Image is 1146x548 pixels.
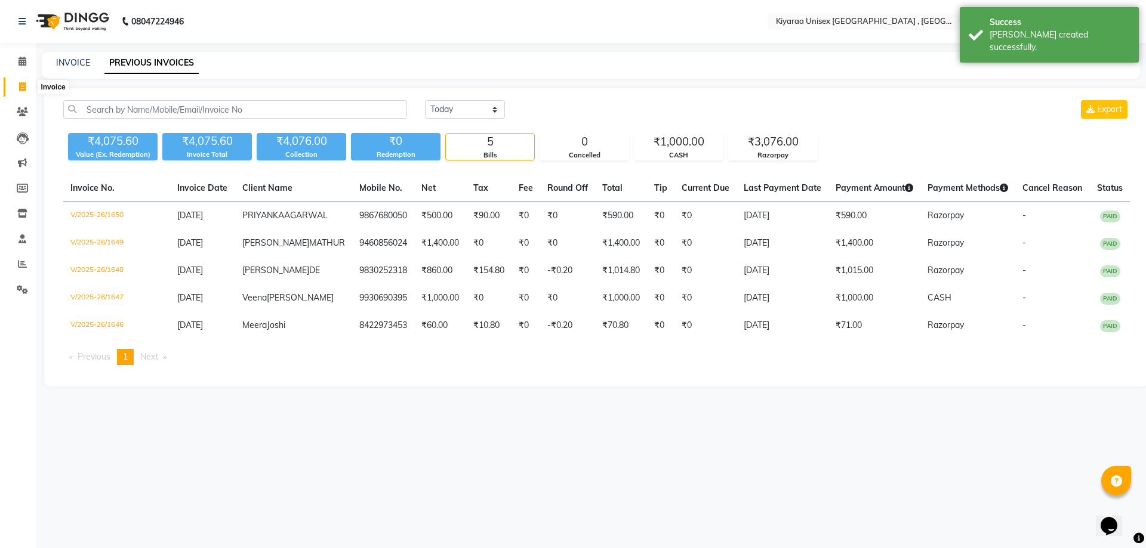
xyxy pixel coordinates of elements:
td: ₹71.00 [828,312,920,339]
td: V/2025-26/1650 [63,202,170,230]
td: ₹0 [466,284,512,312]
td: ₹0 [647,202,674,230]
td: ₹0 [466,230,512,257]
span: Last Payment Date [744,182,821,193]
td: ₹0 [512,230,540,257]
span: Razorpay [928,210,964,221]
div: Collection [257,150,346,160]
td: V/2025-26/1646 [63,312,170,339]
span: Razorpay [928,320,964,330]
div: Invoice Total [162,150,252,160]
div: ₹1,000.00 [634,134,723,150]
span: PAID [1100,293,1120,305]
span: [PERSON_NAME] [242,265,309,275]
span: [PERSON_NAME] [267,292,334,303]
div: Razorpay [729,150,817,160]
td: V/2025-26/1647 [63,284,170,312]
span: [DATE] [177,265,203,275]
td: 9867680050 [352,202,414,230]
td: ₹1,400.00 [828,230,920,257]
span: DE [309,265,320,275]
td: ₹1,000.00 [595,284,647,312]
td: ₹90.00 [466,202,512,230]
td: ₹0 [674,284,737,312]
td: [DATE] [737,230,828,257]
td: ₹1,400.00 [595,230,647,257]
td: -₹0.20 [540,257,595,284]
span: Next [140,351,158,362]
span: Razorpay [928,265,964,275]
td: ₹0 [540,202,595,230]
td: ₹60.00 [414,312,466,339]
td: ₹1,000.00 [828,284,920,312]
span: Current Due [682,182,729,193]
span: Razorpay [928,237,964,248]
td: ₹0 [512,312,540,339]
span: Payment Methods [928,182,1008,193]
span: Mobile No. [359,182,402,193]
span: - [1022,265,1026,275]
td: 9930690395 [352,284,414,312]
span: 1 [123,351,128,362]
div: 5 [446,134,534,150]
td: ₹590.00 [828,202,920,230]
div: Success [990,16,1130,29]
td: ₹860.00 [414,257,466,284]
span: - [1022,210,1026,221]
div: Bills [446,150,534,160]
span: [DATE] [177,320,203,330]
td: ₹0 [647,284,674,312]
div: ₹4,076.00 [257,133,346,150]
td: ₹0 [647,230,674,257]
td: 9830252318 [352,257,414,284]
td: ₹70.80 [595,312,647,339]
td: ₹0 [647,257,674,284]
input: Search by Name/Mobile/Email/Invoice No [63,100,407,119]
td: ₹10.80 [466,312,512,339]
td: [DATE] [737,284,828,312]
div: ₹3,076.00 [729,134,817,150]
td: ₹1,000.00 [414,284,466,312]
td: ₹590.00 [595,202,647,230]
span: Status [1097,182,1123,193]
span: [DATE] [177,292,203,303]
span: - [1022,237,1026,248]
td: ₹0 [540,284,595,312]
span: [DATE] [177,210,203,221]
span: Net [421,182,436,193]
span: Meera [242,320,267,330]
div: 0 [540,134,629,150]
span: PAID [1100,238,1120,250]
td: 9460856024 [352,230,414,257]
div: ₹4,075.60 [162,133,252,150]
span: - [1022,320,1026,330]
td: V/2025-26/1648 [63,257,170,284]
div: CASH [634,150,723,160]
div: Invoice [38,80,68,94]
span: Tax [473,182,488,193]
td: ₹0 [674,312,737,339]
div: ₹4,075.60 [68,133,158,150]
td: ₹0 [674,257,737,284]
td: -₹0.20 [540,312,595,339]
span: Veena [242,292,267,303]
td: ₹0 [674,230,737,257]
span: [PERSON_NAME] [242,237,309,248]
span: Cancel Reason [1022,182,1082,193]
td: [DATE] [737,257,828,284]
button: Export [1081,100,1127,119]
span: Total [602,182,623,193]
span: MATHUR [309,237,345,248]
td: 8422973453 [352,312,414,339]
span: PAID [1100,210,1120,222]
span: Export [1097,104,1122,114]
span: CASH [928,292,951,303]
td: ₹0 [512,202,540,230]
span: Invoice Date [177,182,227,193]
span: AGARWAL [284,210,328,221]
td: ₹0 [540,230,595,257]
td: ₹500.00 [414,202,466,230]
td: ₹0 [512,257,540,284]
span: Payment Amount [836,182,913,193]
span: PRIYANKA [242,210,284,221]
